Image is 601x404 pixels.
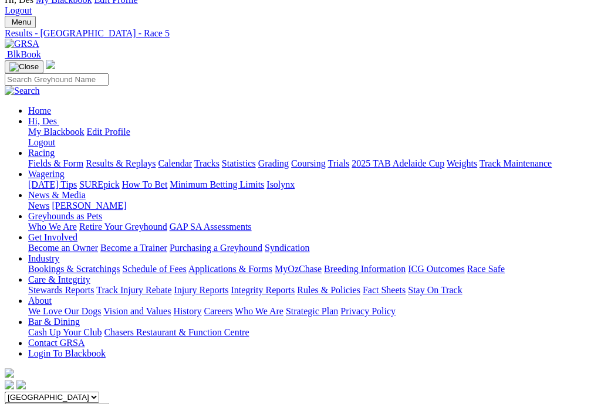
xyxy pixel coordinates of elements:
img: Search [5,86,40,96]
a: Syndication [265,243,309,253]
a: We Love Our Dogs [28,306,101,316]
a: 2025 TAB Adelaide Cup [352,158,444,168]
a: Strategic Plan [286,306,338,316]
a: Care & Integrity [28,274,90,284]
a: Trials [327,158,349,168]
a: News [28,201,49,211]
div: Industry [28,264,596,274]
a: Hi, Des [28,116,59,126]
img: logo-grsa-white.png [5,368,14,378]
a: Become a Trainer [100,243,167,253]
a: Statistics [222,158,256,168]
div: News & Media [28,201,596,211]
a: Purchasing a Greyhound [170,243,262,253]
div: Greyhounds as Pets [28,222,596,232]
a: Stewards Reports [28,285,94,295]
div: Hi, Des [28,127,596,148]
a: Contact GRSA [28,338,85,348]
a: GAP SA Assessments [170,222,252,232]
a: Calendar [158,158,192,168]
a: [PERSON_NAME] [52,201,126,211]
a: Coursing [291,158,326,168]
a: Track Injury Rebate [96,285,171,295]
a: Integrity Reports [231,285,295,295]
a: About [28,296,52,305]
div: Wagering [28,179,596,190]
a: Injury Reports [174,285,228,295]
a: Fields & Form [28,158,83,168]
a: History [173,306,201,316]
a: Who We Are [28,222,77,232]
a: Chasers Restaurant & Function Centre [104,327,249,337]
a: Isolynx [266,179,295,189]
a: MyOzChase [275,264,322,274]
a: Rules & Policies [297,285,360,295]
a: [DATE] Tips [28,179,77,189]
a: My Blackbook [28,127,85,137]
button: Toggle navigation [5,60,43,73]
a: SUREpick [79,179,119,189]
a: Results - [GEOGRAPHIC_DATA] - Race 5 [5,28,596,39]
div: Care & Integrity [28,285,596,296]
a: Breeding Information [324,264,406,274]
input: Search [5,73,109,86]
a: Get Involved [28,232,77,242]
button: Toggle navigation [5,16,36,28]
a: Wagering [28,169,65,179]
a: Who We Are [235,306,283,316]
a: Schedule of Fees [122,264,186,274]
span: Hi, Des [28,116,57,126]
a: Bar & Dining [28,317,80,327]
a: Weights [447,158,477,168]
a: How To Bet [122,179,168,189]
a: BlkBook [5,49,41,59]
a: Applications & Forms [188,264,272,274]
a: Track Maintenance [480,158,552,168]
a: Stay On Track [408,285,462,295]
a: Logout [5,5,32,15]
div: Get Involved [28,243,596,253]
a: Privacy Policy [340,306,396,316]
a: Edit Profile [87,127,130,137]
div: Racing [28,158,596,169]
a: ICG Outcomes [408,264,464,274]
img: twitter.svg [16,380,26,389]
img: GRSA [5,39,39,49]
a: Minimum Betting Limits [170,179,264,189]
a: Vision and Values [103,306,171,316]
a: Become an Owner [28,243,98,253]
a: Retire Your Greyhound [79,222,167,232]
a: Grading [258,158,289,168]
img: facebook.svg [5,380,14,389]
a: Login To Blackbook [28,348,106,358]
span: Menu [12,18,31,26]
a: Racing [28,148,55,158]
a: News & Media [28,190,86,200]
div: About [28,306,596,317]
a: Race Safe [467,264,504,274]
a: Home [28,106,51,116]
a: Fact Sheets [363,285,406,295]
a: Bookings & Scratchings [28,264,120,274]
a: Results & Replays [86,158,156,168]
a: Tracks [194,158,220,168]
a: Industry [28,253,59,263]
a: Logout [28,137,55,147]
img: Close [9,62,39,72]
img: logo-grsa-white.png [46,60,55,69]
a: Greyhounds as Pets [28,211,102,221]
a: Cash Up Your Club [28,327,102,337]
a: Careers [204,306,232,316]
span: BlkBook [7,49,41,59]
div: Bar & Dining [28,327,596,338]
